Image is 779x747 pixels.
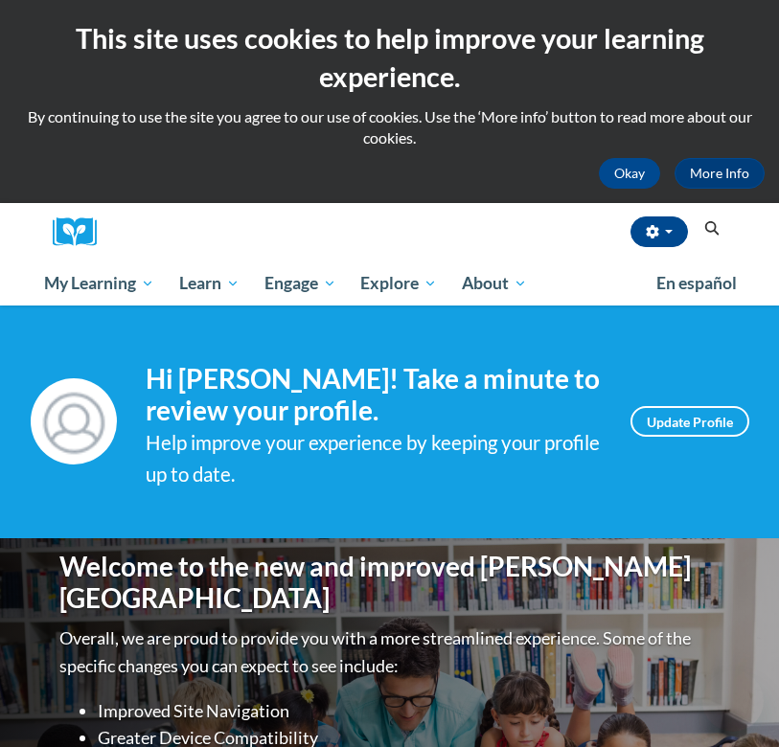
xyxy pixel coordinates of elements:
p: Overall, we are proud to provide you with a more streamlined experience. Some of the specific cha... [59,624,721,680]
div: Main menu [31,261,749,306]
a: Engage [252,261,349,306]
a: En español [644,263,749,304]
span: En español [656,273,737,293]
span: Explore [360,272,437,295]
span: About [462,272,527,295]
img: Logo brand [53,217,110,247]
button: Search [698,217,726,240]
button: Okay [599,158,660,189]
a: More Info [675,158,765,189]
h1: Welcome to the new and improved [PERSON_NAME][GEOGRAPHIC_DATA] [59,551,721,615]
div: Help improve your experience by keeping your profile up to date. [146,427,602,490]
h4: Hi [PERSON_NAME]! Take a minute to review your profile. [146,363,602,427]
p: By continuing to use the site you agree to our use of cookies. Use the ‘More info’ button to read... [14,106,765,148]
a: About [449,261,539,306]
a: Update Profile [630,406,749,437]
span: Learn [179,272,240,295]
h2: This site uses cookies to help improve your learning experience. [14,19,765,97]
iframe: Button to launch messaging window [702,670,764,732]
a: Learn [167,261,252,306]
li: Improved Site Navigation [98,697,721,725]
img: Profile Image [31,378,117,464]
a: My Learning [33,261,168,306]
span: My Learning [44,272,154,295]
span: Engage [264,272,336,295]
button: Account Settings [630,216,688,247]
a: Explore [348,261,449,306]
a: Cox Campus [53,217,110,247]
